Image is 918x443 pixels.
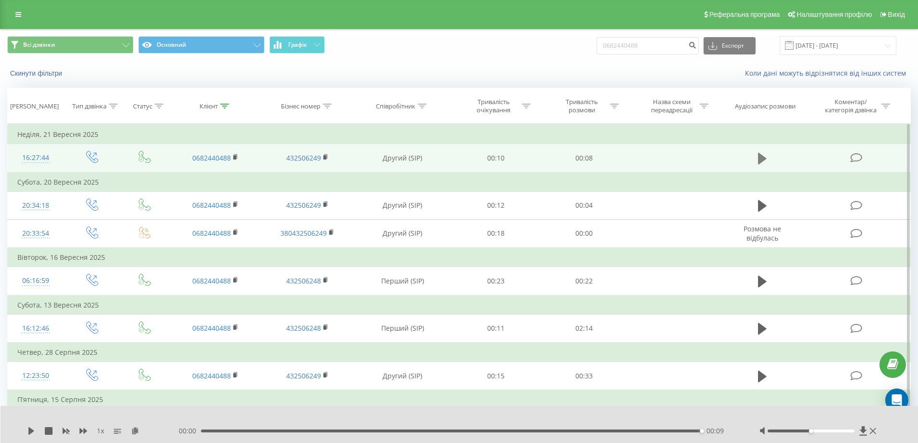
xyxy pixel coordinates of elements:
[200,102,218,110] div: Клієнт
[138,36,265,54] button: Основний
[286,276,321,285] a: 432506248
[885,389,908,412] div: Open Intercom Messenger
[192,323,231,333] a: 0682440488
[540,314,628,343] td: 02:14
[286,371,321,380] a: 432506249
[10,102,59,110] div: [PERSON_NAME]
[8,248,911,267] td: Вівторок, 16 Вересня 2025
[823,98,879,114] div: Коментар/категорія дзвінка
[735,102,796,110] div: Аудіозапис розмови
[8,343,911,362] td: Четвер, 28 Серпня 2025
[376,102,415,110] div: Співробітник
[597,37,699,54] input: Пошук за номером
[286,323,321,333] a: 432506248
[192,228,231,238] a: 0682440488
[179,426,201,436] span: 00:00
[8,125,911,144] td: Неділя, 21 Вересня 2025
[281,102,320,110] div: Бізнес номер
[23,41,55,49] span: Всі дзвінки
[8,295,911,315] td: Субота, 13 Вересня 2025
[192,201,231,210] a: 0682440488
[452,314,540,343] td: 00:11
[452,219,540,248] td: 00:18
[353,267,452,295] td: Перший (SIP)
[353,191,452,219] td: Другий (SIP)
[353,219,452,248] td: Другий (SIP)
[452,144,540,173] td: 00:10
[7,36,133,54] button: Всі дзвінки
[452,191,540,219] td: 00:12
[540,362,628,390] td: 00:33
[269,36,325,54] button: Графік
[888,11,905,18] span: Вихід
[17,148,54,167] div: 16:27:44
[288,41,307,48] span: Графік
[97,426,104,436] span: 1 x
[468,98,519,114] div: Тривалість очікування
[133,102,152,110] div: Статус
[709,11,780,18] span: Реферальна програма
[700,429,704,433] div: Accessibility label
[540,191,628,219] td: 00:04
[540,219,628,248] td: 00:00
[280,228,327,238] a: 380432506249
[797,11,872,18] span: Налаштування профілю
[744,224,781,242] span: Розмова не відбулась
[17,366,54,385] div: 12:23:50
[452,362,540,390] td: 00:15
[17,224,54,243] div: 20:33:54
[745,68,911,78] a: Коли дані можуть відрізнятися вiд інших систем
[17,196,54,215] div: 20:34:18
[540,267,628,295] td: 00:22
[706,426,724,436] span: 00:09
[704,37,756,54] button: Експорт
[7,69,67,78] button: Скинути фільтри
[286,153,321,162] a: 432506249
[8,390,911,409] td: П’ятниця, 15 Серпня 2025
[286,201,321,210] a: 432506249
[353,362,452,390] td: Другий (SIP)
[17,271,54,290] div: 06:16:59
[809,429,813,433] div: Accessibility label
[8,173,911,192] td: Субота, 20 Вересня 2025
[72,102,106,110] div: Тип дзвінка
[540,144,628,173] td: 00:08
[646,98,697,114] div: Назва схеми переадресації
[192,371,231,380] a: 0682440488
[192,276,231,285] a: 0682440488
[192,153,231,162] a: 0682440488
[556,98,608,114] div: Тривалість розмови
[353,144,452,173] td: Другий (SIP)
[353,314,452,343] td: Перший (SIP)
[17,319,54,338] div: 16:12:46
[452,267,540,295] td: 00:23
